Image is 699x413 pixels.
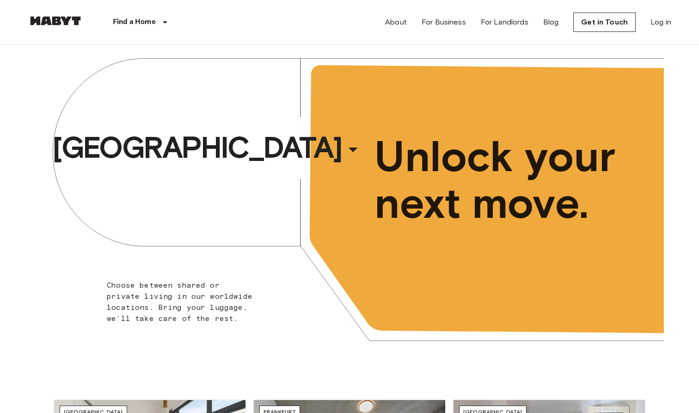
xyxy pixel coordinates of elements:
span: [GEOGRAPHIC_DATA] [52,129,342,166]
img: Habyt [28,16,83,25]
button: [GEOGRAPHIC_DATA] [49,126,368,169]
a: About [385,17,407,28]
a: Blog [543,17,559,28]
a: For Business [422,17,466,28]
a: Get in Touch [573,12,636,32]
span: Unlock your next move. [374,133,626,227]
p: Find a Home [113,17,156,28]
a: For Landlords [481,17,528,28]
a: Log in [650,17,671,28]
span: Choose between shared or private living in our worldwide locations. Bring your luggage, we'll tak... [107,281,252,323]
